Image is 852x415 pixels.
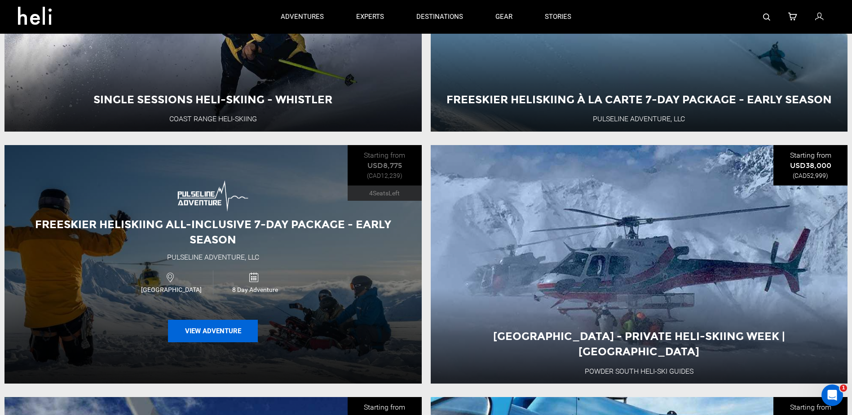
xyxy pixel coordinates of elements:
button: View Adventure [168,320,258,342]
p: adventures [281,12,324,22]
span: 8 Day Adventure [213,285,296,294]
p: experts [356,12,384,22]
img: images [177,180,249,212]
span: [GEOGRAPHIC_DATA] [130,285,213,294]
div: Pulseline Adventure, LLC [167,252,259,263]
p: destinations [416,12,463,22]
img: search-bar-icon.svg [763,13,770,21]
span: 1 [840,384,847,392]
span: Freeskier Heliskiing All-Inclusive 7-Day Package - Early Season [35,218,391,246]
iframe: Intercom live chat [821,384,843,406]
